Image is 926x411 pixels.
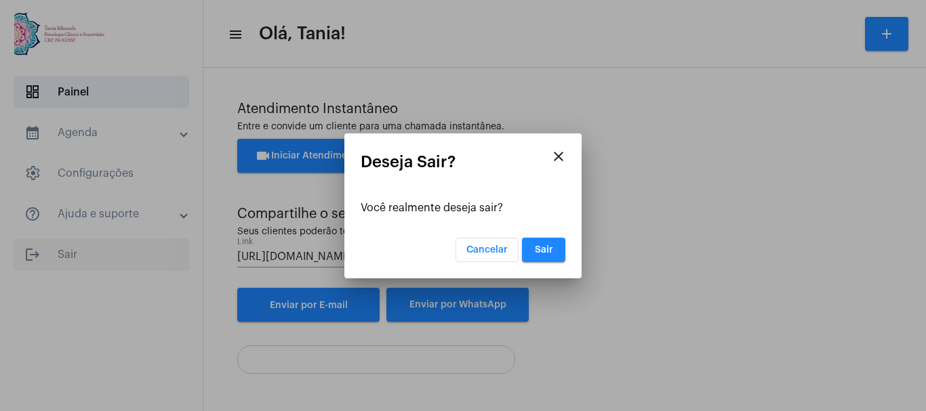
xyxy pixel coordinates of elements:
span: Cancelar [466,245,508,255]
mat-icon: close [550,148,567,165]
div: Você realmente deseja sair? [361,202,565,214]
mat-card-title: Deseja Sair? [361,153,565,171]
button: Cancelar [456,238,519,262]
span: Sair [535,245,553,255]
button: Sair [522,238,565,262]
